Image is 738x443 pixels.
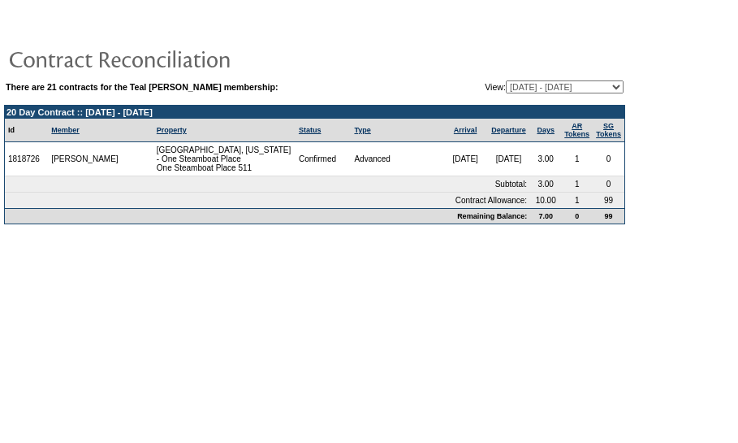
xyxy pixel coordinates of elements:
[351,142,443,176] td: Advanced
[299,126,322,134] a: Status
[561,142,593,176] td: 1
[561,208,593,224] td: 0
[5,106,624,119] td: 20 Day Contract :: [DATE] - [DATE]
[593,208,624,224] td: 99
[593,193,624,208] td: 99
[416,80,624,93] td: View:
[296,142,352,176] td: Confirmed
[596,122,621,138] a: SGTokens
[530,193,561,208] td: 10.00
[153,142,296,176] td: [GEOGRAPHIC_DATA], [US_STATE] - One Steamboat Place One Steamboat Place 511
[48,142,123,176] td: [PERSON_NAME]
[5,142,48,176] td: 1818726
[5,176,530,193] td: Subtotal:
[5,119,48,142] td: Id
[530,208,561,224] td: 7.00
[537,126,555,134] a: Days
[561,193,593,208] td: 1
[530,176,561,193] td: 3.00
[530,142,561,176] td: 3.00
[51,126,80,134] a: Member
[5,193,530,208] td: Contract Allowance:
[593,142,624,176] td: 0
[487,142,530,176] td: [DATE]
[491,126,526,134] a: Departure
[454,126,477,134] a: Arrival
[354,126,370,134] a: Type
[157,126,187,134] a: Property
[6,82,278,92] b: There are 21 contracts for the Teal [PERSON_NAME] membership:
[561,176,593,193] td: 1
[593,176,624,193] td: 0
[564,122,589,138] a: ARTokens
[5,208,530,224] td: Remaining Balance:
[8,42,333,75] img: pgTtlContractReconciliation.gif
[443,142,486,176] td: [DATE]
